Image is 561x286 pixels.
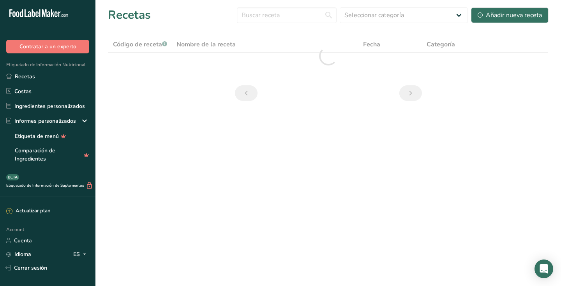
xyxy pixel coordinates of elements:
input: Buscar receta [237,7,337,23]
div: Open Intercom Messenger [535,260,553,278]
div: BETA [6,174,19,180]
a: Siguiente página [399,85,422,101]
a: Idioma [6,247,31,261]
button: Añadir nueva receta [471,7,549,23]
div: Añadir nueva receta [478,11,542,20]
div: ES [73,249,89,259]
div: Actualizar plan [6,207,50,215]
button: Contratar a un experto [6,40,89,53]
a: Página anterior [235,85,258,101]
div: Informes personalizados [6,117,76,125]
h1: Recetas [108,6,151,24]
